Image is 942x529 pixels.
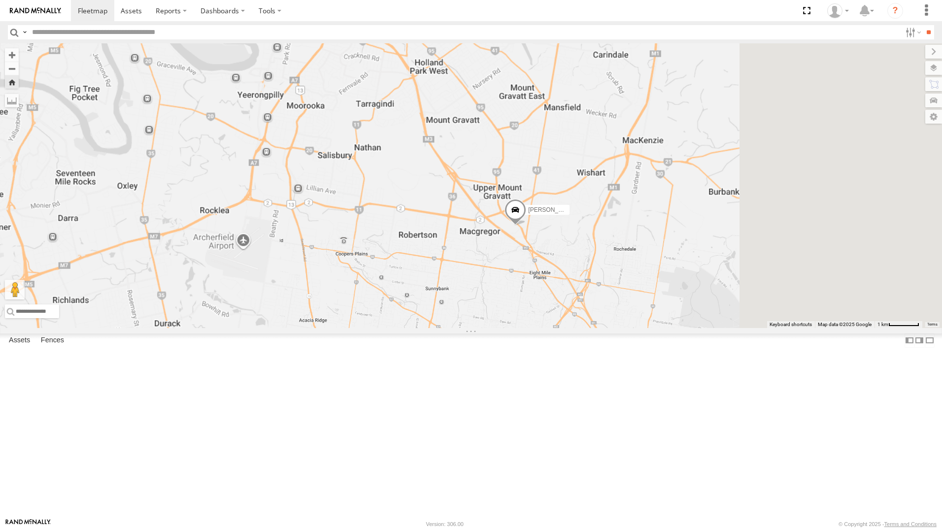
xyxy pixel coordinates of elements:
[824,3,852,18] div: Marco DiBenedetto
[887,3,903,19] i: ?
[5,48,19,62] button: Zoom in
[905,333,914,348] label: Dock Summary Table to the Left
[884,521,937,527] a: Terms and Conditions
[5,94,19,107] label: Measure
[914,333,924,348] label: Dock Summary Table to the Right
[877,322,888,327] span: 1 km
[875,321,922,328] button: Map Scale: 1 km per 59 pixels
[5,75,19,89] button: Zoom Home
[21,25,29,39] label: Search Query
[426,521,464,527] div: Version: 306.00
[5,280,25,299] button: Drag Pegman onto the map to open Street View
[4,333,35,347] label: Assets
[5,62,19,75] button: Zoom out
[528,206,603,213] span: [PERSON_NAME] - 347FB3
[925,110,942,124] label: Map Settings
[770,321,812,328] button: Keyboard shortcuts
[839,521,937,527] div: © Copyright 2025 -
[5,519,51,529] a: Visit our Website
[36,333,69,347] label: Fences
[10,7,61,14] img: rand-logo.svg
[818,322,872,327] span: Map data ©2025 Google
[925,333,935,348] label: Hide Summary Table
[902,25,923,39] label: Search Filter Options
[927,323,938,327] a: Terms (opens in new tab)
